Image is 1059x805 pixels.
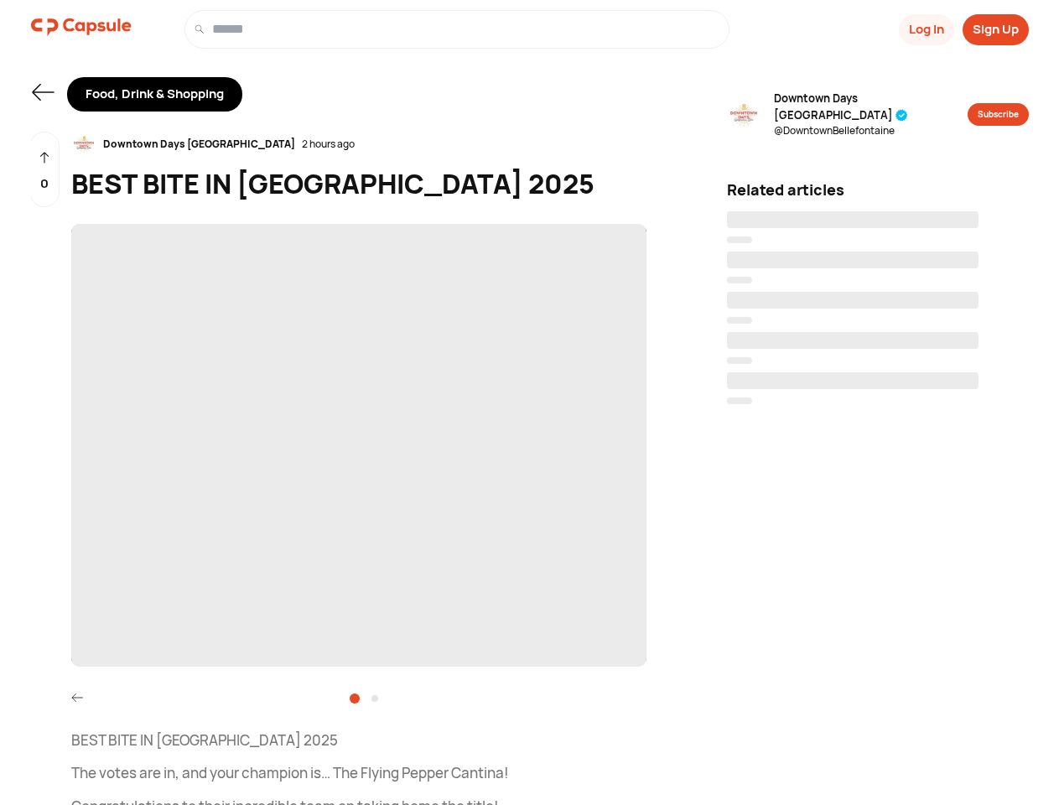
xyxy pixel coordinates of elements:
div: Food, Drink & Shopping [67,77,242,112]
button: Subscribe [968,103,1029,126]
img: logo [31,10,132,44]
span: ‌ [727,252,979,268]
span: ‌ [727,332,979,349]
span: Downtown Days [GEOGRAPHIC_DATA] [774,91,968,123]
span: @ DowntownBellefontaine [774,123,968,138]
div: 2 hours ago [302,137,355,152]
button: Sign Up [963,14,1029,45]
a: logo [31,10,132,49]
p: BEST BITE IN [GEOGRAPHIC_DATA] 2025 [71,730,646,750]
img: resizeImage [71,132,96,157]
img: resizeImage [727,98,761,132]
span: ‌ [727,317,752,324]
span: ‌ [727,292,979,309]
span: ‌ [727,357,752,364]
p: The votes are in, and your champion is… The Flying Pepper Cantina! [71,763,646,783]
img: tick [895,109,908,122]
span: ‌ [71,224,646,667]
button: Log In [899,14,954,45]
span: ‌ [727,372,979,389]
div: Related articles [727,179,1029,201]
p: 0 [40,174,49,194]
span: ‌ [727,236,752,243]
div: BEST BITE IN [GEOGRAPHIC_DATA] 2025 [71,164,646,204]
span: ‌ [727,277,752,283]
img: resizeImage [71,224,646,667]
span: ‌ [727,211,979,228]
span: ‌ [727,397,752,404]
div: Downtown Days [GEOGRAPHIC_DATA] [96,137,302,152]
